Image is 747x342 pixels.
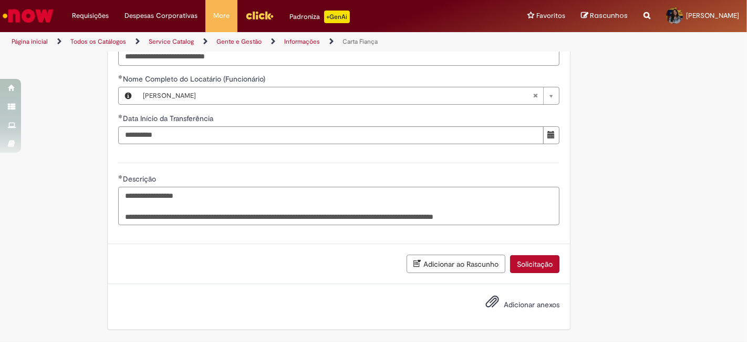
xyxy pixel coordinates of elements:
span: Obrigatório Preenchido [118,175,123,179]
abbr: Limpar campo Nome Completo do Locatário (Funcionário) [527,87,543,104]
span: [PERSON_NAME] [686,11,739,20]
a: Rascunhos [581,11,628,21]
img: click_logo_yellow_360x200.png [245,7,274,23]
input: Data Início da Transferência 01 August 2025 Friday [118,126,544,144]
span: Necessários - Nome Completo do Locatário (Funcionário) [123,74,267,84]
textarea: Descrição [118,187,559,225]
a: Informações [284,37,320,46]
span: [PERSON_NAME] [143,87,533,104]
button: Nome Completo do Locatário (Funcionário), Visualizar este registro Isabella Canela Ceu [119,87,138,104]
a: Página inicial [12,37,48,46]
span: Favoritos [536,11,565,21]
ul: Trilhas de página [8,32,490,52]
span: Requisições [72,11,109,21]
span: Obrigatório Preenchido [118,75,123,79]
button: Adicionar ao Rascunho [407,255,505,273]
span: Adicionar anexos [504,300,559,309]
span: Descrição [123,174,158,184]
span: Data Início da Transferência [123,114,215,123]
a: Carta Fiança [343,37,378,46]
a: Service Catalog [149,37,194,46]
button: Adicionar anexos [483,292,502,316]
button: Mostrar calendário para Data Início da Transferência [543,126,559,144]
a: [PERSON_NAME]Limpar campo Nome Completo do Locatário (Funcionário) [138,87,559,104]
span: Obrigatório Preenchido [118,114,123,118]
span: Rascunhos [590,11,628,21]
a: Todos os Catálogos [70,37,126,46]
img: ServiceNow [1,5,55,26]
button: Solicitação [510,255,559,273]
input: Nome completo do Locador [118,48,559,66]
span: More [213,11,230,21]
div: Padroniza [289,11,350,23]
a: Gente e Gestão [216,37,262,46]
p: +GenAi [324,11,350,23]
span: Despesas Corporativas [124,11,198,21]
